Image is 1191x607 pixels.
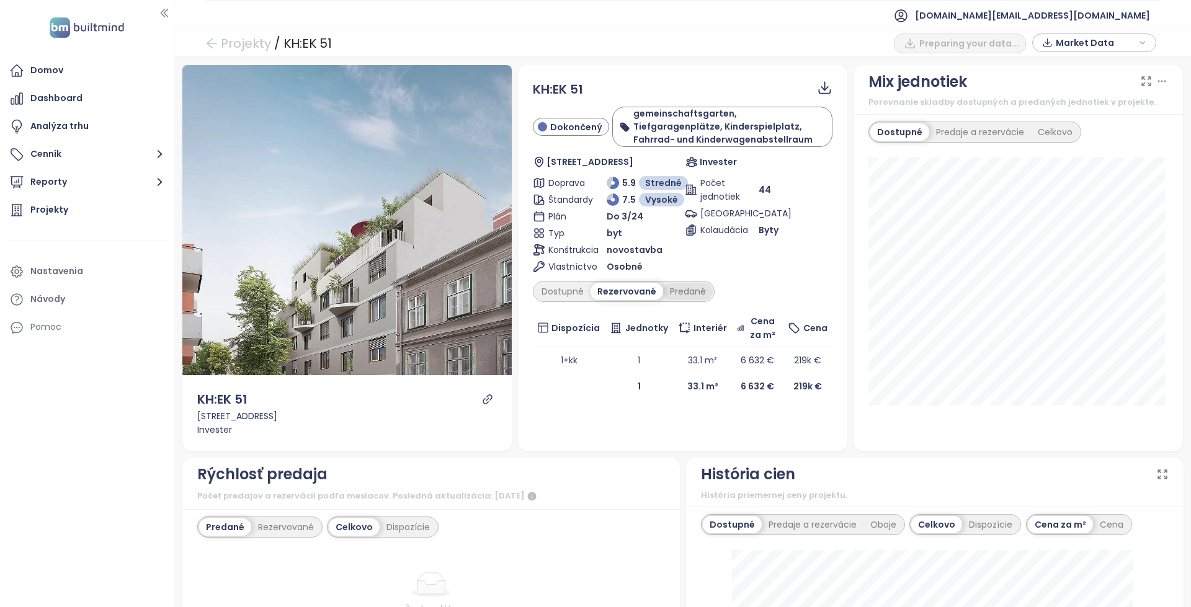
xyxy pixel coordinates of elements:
span: Plán [548,210,585,223]
div: Domov [30,63,63,78]
div: Predaje a rezervácie [929,123,1031,141]
span: Preparing your data... [919,37,1019,50]
b: 1 [638,380,641,392]
a: arrow-left Projekty [205,32,271,55]
a: Nastavenia [6,259,167,284]
div: Cena [1093,516,1130,533]
td: 1+kk [533,347,605,373]
div: Dashboard [30,91,83,106]
div: Mix jednotiek [868,70,967,94]
button: Cenník [6,142,167,167]
a: Návody [6,287,167,312]
span: Cena za m² [747,314,778,342]
span: Dispozícia [551,321,600,335]
div: Dispozície [380,518,437,536]
td: 33.1 m² [673,347,732,373]
span: Byty [759,223,778,237]
div: Počet predajov a rezervácií podľa mesiacov. Posledná aktualizácia: [DATE] [197,489,665,504]
div: / [274,32,280,55]
span: Cena [803,321,827,335]
button: Reporty [6,170,167,195]
div: Pomoc [30,319,61,335]
div: Invester [197,423,497,436]
span: 44 [759,183,771,197]
a: link [482,394,493,405]
span: 219k € [794,354,821,366]
div: Návody [30,291,65,307]
div: Celkovo [911,516,962,533]
span: Vysoké [645,193,678,206]
span: Doprava [548,176,585,190]
div: Cena za m² [1028,516,1093,533]
div: Dostupné [535,283,591,300]
div: Celkovo [1031,123,1079,141]
span: Osobné [607,260,643,273]
span: byt [607,226,622,240]
div: Predaje a rezervácie [762,516,863,533]
span: novostavba [607,243,662,257]
span: Dokončený [550,120,602,134]
span: Štandardy [548,193,585,206]
img: logo [46,15,128,40]
div: Dostupné [703,516,762,533]
b: 219k € [793,380,822,392]
div: Rezervované [591,283,663,300]
div: [STREET_ADDRESS] [197,409,497,423]
a: Projekty [6,198,167,223]
div: História priemernej ceny projektu. [701,489,1169,502]
span: Interiér [694,321,727,335]
span: Invester [700,155,737,169]
a: Analýza trhu [6,114,167,139]
a: Domov [6,58,167,83]
button: Preparing your data... [894,33,1026,53]
div: Celkovo [329,518,380,536]
div: KH:EK 51 [197,390,248,409]
div: Pomoc [6,315,167,340]
span: [DOMAIN_NAME][EMAIL_ADDRESS][DOMAIN_NAME] [915,1,1150,30]
b: 33.1 m² [687,380,718,392]
span: Počet jednotiek [700,176,737,203]
span: 6 632 € [741,354,774,366]
div: Predané [199,518,251,536]
a: Dashboard [6,86,167,111]
div: button [1039,33,1149,52]
div: Projekty [30,202,68,218]
span: KH:EK 51 [533,81,583,98]
span: Market Data [1056,33,1136,52]
span: [STREET_ADDRESS] [546,155,633,169]
div: KH:EK 51 [283,32,332,55]
td: 1 [605,347,673,373]
div: Nastavenia [30,264,83,279]
span: Typ [548,226,585,240]
b: gemeinschaftsgarten, Tiefgaragenplätze, Kinderspielplatz, Fahrrad- und Kinderwagenabstellraum [633,107,813,146]
b: 6 632 € [741,380,774,392]
div: Predané [663,283,713,300]
div: Oboje [863,516,903,533]
span: 5.9 [622,176,636,190]
div: Rezervované [251,518,321,536]
span: arrow-left [205,37,218,50]
div: Analýza trhu [30,118,89,134]
div: Dispozície [962,516,1019,533]
span: Do 3/24 [607,210,643,223]
div: História cien [701,463,795,486]
span: Jednotky [625,321,668,335]
div: Rýchlosť predaja [197,463,328,486]
div: Dostupné [870,123,929,141]
span: Vlastníctvo [548,260,585,273]
span: 7.5 [622,193,636,206]
span: Kolaudácia [700,223,737,237]
span: Stredné [645,176,682,190]
span: [GEOGRAPHIC_DATA] [700,206,737,220]
span: Konštrukcia [548,243,585,257]
div: Porovnanie skladby dostupných a predaných jednotiek v projekte. [868,96,1168,109]
span: - [759,207,764,219]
